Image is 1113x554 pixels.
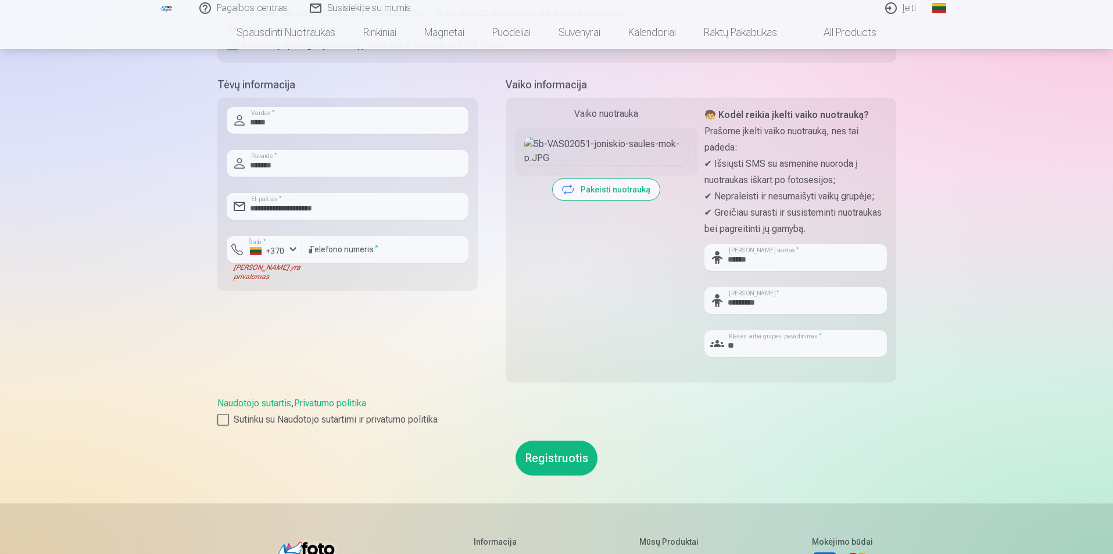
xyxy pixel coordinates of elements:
[506,77,896,93] h5: Vaiko informacija
[474,536,551,548] h5: Informacija
[294,398,366,409] a: Privatumo politika
[553,179,660,200] button: Pakeisti nuotrauką
[639,536,724,548] h5: Mūsų produktai
[160,5,173,12] img: /fa2
[614,16,690,49] a: Kalendoriai
[217,396,896,427] div: ,
[791,16,890,49] a: All products
[690,16,791,49] a: Raktų pakabukas
[217,398,291,409] a: Naudotojo sutartis
[704,205,887,237] p: ✔ Greičiau surasti ir susisteminti nuotraukas bei pagreitinti jų gamybą.
[227,263,302,281] div: [PERSON_NAME] yra privalomas
[410,16,478,49] a: Magnetai
[227,236,302,263] button: Šalis*+370
[704,123,887,156] p: Prašome įkelti vaiko nuotrauką, nes tai padeda:
[704,188,887,205] p: ✔ Nepraleisti ir nesumaišyti vaikų grupėje;
[245,238,269,246] label: Šalis
[704,109,869,120] strong: 🧒 Kodėl reikia įkelti vaiko nuotrauką?
[217,413,896,427] label: Sutinku su Naudotojo sutartimi ir privatumo politika
[478,16,545,49] a: Puodeliai
[812,536,873,548] h5: Mokėjimo būdai
[545,16,614,49] a: Suvenyrai
[704,156,887,188] p: ✔ Išsiųsti SMS su asmenine nuoroda į nuotraukas iškart po fotosesijos;
[250,245,285,257] div: +370
[515,107,697,121] div: Vaiko nuotrauka
[524,137,688,165] img: 5b-VAS02051-joniskio-saules-mok-p.JPG
[217,77,478,93] h5: Tėvų informacija
[223,16,349,49] a: Spausdinti nuotraukas
[516,441,597,476] button: Registruotis
[349,16,410,49] a: Rinkiniai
